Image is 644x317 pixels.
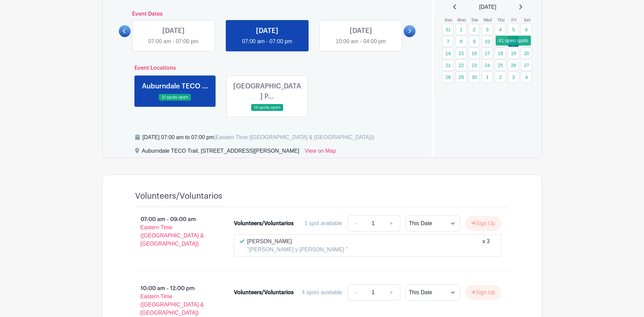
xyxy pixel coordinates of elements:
[494,17,508,23] th: Thu
[468,36,480,47] a: 9
[442,17,455,23] th: Sun
[465,285,501,300] button: Sign Up
[456,60,467,71] a: 22
[383,215,400,232] a: +
[135,191,222,201] h4: Volunteers/Voluntarios
[508,17,521,23] th: Fri
[508,60,519,71] a: 26
[302,288,342,297] div: 4 spots available
[234,219,294,228] div: Volunteers/Voluntarios
[456,48,467,59] a: 15
[305,219,342,228] div: 1 spot available
[456,24,467,35] a: 1
[468,71,480,83] a: 30
[247,246,348,254] p: "[PERSON_NAME] y [PERSON_NAME] "
[482,36,493,47] a: 10
[521,24,532,35] a: 6
[442,36,454,47] a: 7
[456,71,467,83] a: 29
[234,288,294,297] div: Volunteers/Voluntarios
[247,237,348,246] p: [PERSON_NAME]
[348,215,363,232] a: -
[131,11,404,17] h6: Event Dates
[141,216,204,247] span: - Eastern Time ([GEOGRAPHIC_DATA] & [GEOGRAPHIC_DATA])
[495,48,506,59] a: 18
[456,36,467,47] a: 8
[142,147,299,158] div: Auburndale TECO Trail, [STREET_ADDRESS][PERSON_NAME]
[482,24,493,35] a: 3
[496,36,531,46] div: 41 open spots
[455,17,468,23] th: Mon
[482,48,493,59] a: 17
[468,24,480,35] a: 2
[495,71,506,83] a: 2
[520,17,534,23] th: Sat
[442,60,454,71] a: 21
[508,24,519,35] a: 5
[468,60,480,71] a: 23
[495,36,506,47] a: 11
[468,48,480,59] a: 16
[129,65,406,71] h6: Event Locations
[508,71,519,83] a: 3
[479,3,496,11] span: [DATE]
[348,284,363,301] a: -
[442,24,454,35] a: 31
[521,48,532,59] a: 20
[481,17,495,23] th: Wed
[465,216,501,231] button: Sign Up
[124,213,223,251] p: 07:00 am - 09:00 am
[482,71,493,83] a: 1
[141,285,204,316] span: - Eastern Time ([GEOGRAPHIC_DATA] & [GEOGRAPHIC_DATA])
[482,60,493,71] a: 24
[521,71,532,83] a: 4
[468,17,481,23] th: Tue
[482,237,490,254] div: x 3
[495,24,506,35] a: 4
[495,60,506,71] a: 25
[214,134,374,140] span: (Eastern Time ([GEOGRAPHIC_DATA] & [GEOGRAPHIC_DATA]))
[305,147,336,158] a: View on Map
[521,60,532,71] a: 27
[508,48,519,59] a: 19
[383,284,400,301] a: +
[442,71,454,83] a: 28
[442,48,454,59] a: 14
[143,133,374,141] div: [DATE] 07:00 am to 07:00 pm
